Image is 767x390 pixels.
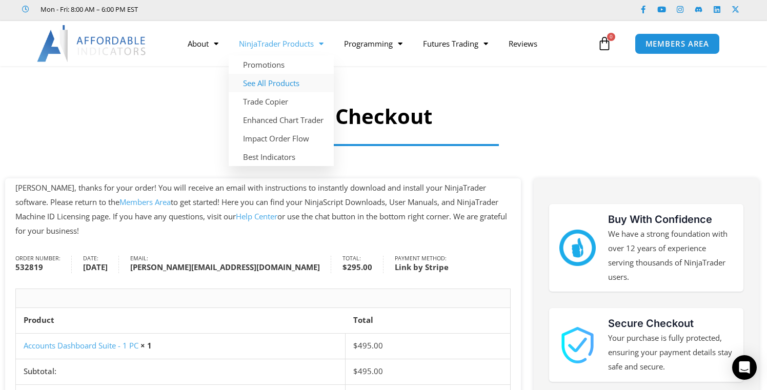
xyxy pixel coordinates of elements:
img: 1000913 | Affordable Indicators – NinjaTrader [559,327,596,363]
li: Order number: [15,256,72,273]
span: 0 [607,33,615,41]
a: 0 [582,29,627,58]
a: Programming [334,32,413,55]
a: Help Center [236,211,277,221]
strong: [PERSON_NAME][EMAIL_ADDRESS][DOMAIN_NAME] [130,261,320,273]
a: Impact Order Flow [229,129,334,148]
span: $ [353,340,358,351]
a: Promotions [229,55,334,74]
img: mark thumbs good 43913 | Affordable Indicators – NinjaTrader [559,230,596,266]
h3: Buy With Confidence [608,212,734,227]
span: Mon - Fri: 8:00 AM – 6:00 PM EST [38,3,138,15]
a: Best Indicators [229,148,334,166]
iframe: Customer reviews powered by Trustpilot [152,4,306,14]
a: Accounts Dashboard Suite - 1 PC [24,340,138,351]
div: Open Intercom Messenger [732,355,757,380]
p: [PERSON_NAME], thanks for your order! You will receive an email with instructions to instantly do... [15,181,511,238]
a: Futures Trading [413,32,498,55]
bdi: 495.00 [353,340,383,351]
a: Enhanced Chart Trader [229,111,334,129]
a: Trade Copier [229,92,334,111]
h3: Secure Checkout [608,316,734,331]
bdi: 295.00 [342,262,372,272]
strong: Link by Stripe [395,261,449,273]
strong: 532819 [15,261,60,273]
a: About [177,32,229,55]
strong: [DATE] [83,261,108,273]
h1: Checkout [44,102,723,131]
a: See All Products [229,74,334,92]
li: Total: [342,256,383,273]
a: Members Area [119,197,171,207]
p: Your purchase is fully protected, ensuring your payment details stay safe and secure. [608,331,734,374]
ul: NinjaTrader Products [229,55,334,166]
a: Reviews [498,32,548,55]
strong: × 1 [140,340,152,351]
img: LogoAI | Affordable Indicators – NinjaTrader [37,25,147,62]
a: NinjaTrader Products [229,32,334,55]
th: Subtotal: [16,359,346,384]
li: Date: [83,256,119,273]
li: Email: [130,256,331,273]
th: Product [16,308,346,333]
th: Total [346,308,510,333]
p: We have a strong foundation with over 12 years of experience serving thousands of NinjaTrader users. [608,227,734,284]
span: 495.00 [353,366,383,376]
span: $ [353,366,358,376]
nav: Menu [177,32,595,55]
span: MEMBERS AREA [645,40,710,48]
a: MEMBERS AREA [635,33,720,54]
li: Payment method: [395,256,459,273]
span: $ [342,262,347,272]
